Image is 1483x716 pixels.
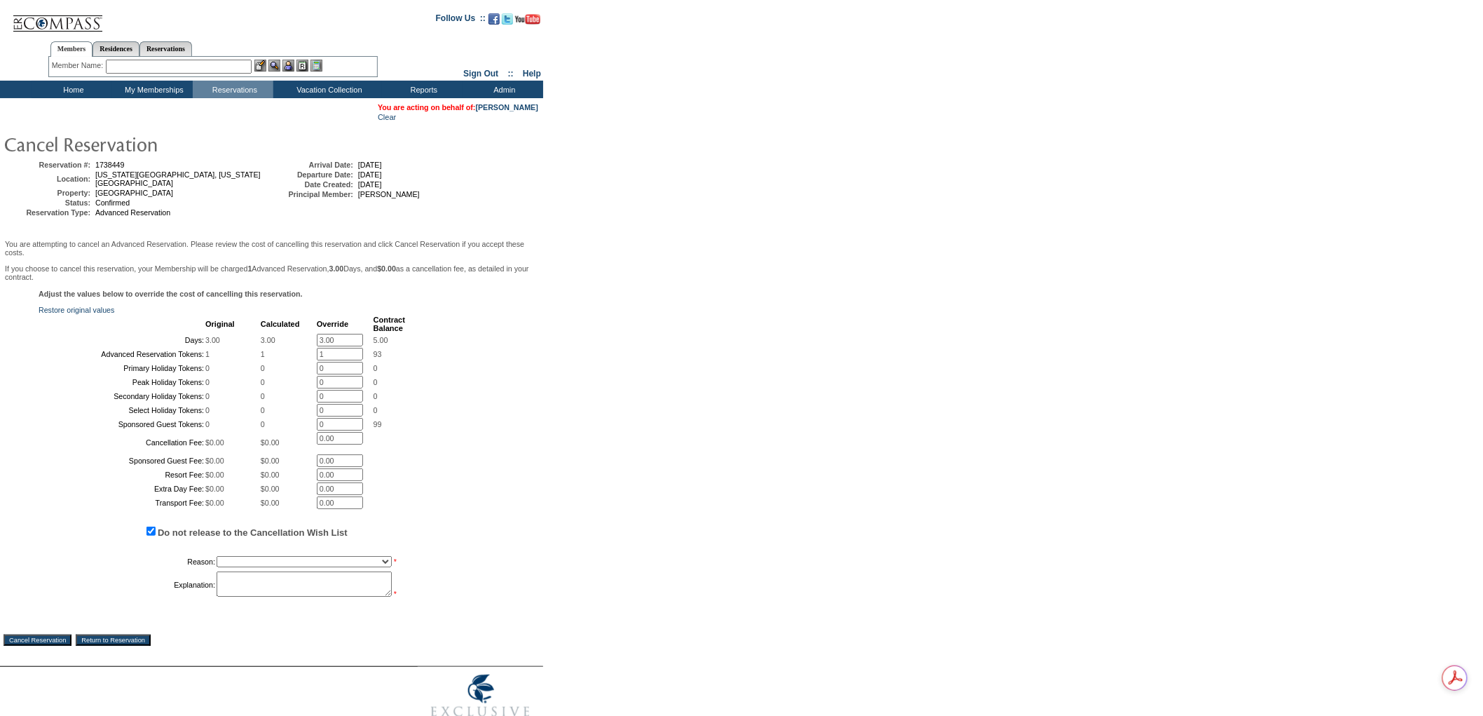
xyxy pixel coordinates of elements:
[40,390,204,403] td: Secondary Holiday Tokens:
[95,198,130,207] span: Confirmed
[5,240,538,257] p: You are attempting to cancel an Advanced Reservation. Please review the cost of cancelling this r...
[205,350,210,358] span: 1
[317,320,348,328] b: Override
[374,316,405,332] b: Contract Balance
[374,406,378,414] span: 0
[261,378,265,386] span: 0
[6,189,90,197] td: Property:
[476,103,538,112] a: [PERSON_NAME]
[6,208,90,217] td: Reservation Type:
[261,406,265,414] span: 0
[205,320,235,328] b: Original
[374,378,378,386] span: 0
[269,190,353,198] td: Principal Member:
[374,350,382,358] span: 93
[248,264,252,273] b: 1
[254,60,266,72] img: b_edit.gif
[205,499,224,507] span: $0.00
[515,18,540,26] a: Subscribe to our YouTube Channel
[40,553,215,570] td: Reason:
[40,497,204,509] td: Transport Fee:
[377,264,396,273] b: $0.00
[502,13,513,25] img: Follow us on Twitter
[40,334,204,346] td: Days:
[374,420,382,428] span: 99
[269,170,353,179] td: Departure Date:
[40,572,215,598] td: Explanation:
[205,438,224,447] span: $0.00
[358,190,420,198] span: [PERSON_NAME]
[40,362,204,374] td: Primary Holiday Tokens:
[261,336,275,344] span: 3.00
[358,180,382,189] span: [DATE]
[40,404,204,417] td: Select Holiday Tokens:
[261,499,280,507] span: $0.00
[4,130,284,158] img: pgTtlCancelRes.gif
[269,180,353,189] td: Date Created:
[40,482,204,495] td: Extra Day Fee:
[205,364,210,372] span: 0
[205,336,220,344] span: 3.00
[488,18,500,26] a: Become our fan on Facebook
[358,170,382,179] span: [DATE]
[463,81,543,98] td: Admin
[4,635,71,646] input: Cancel Reservation
[193,81,273,98] td: Reservations
[358,161,382,169] span: [DATE]
[261,350,265,358] span: 1
[508,69,514,79] span: ::
[261,392,265,400] span: 0
[76,635,151,646] input: Return to Reservation
[261,457,280,465] span: $0.00
[205,457,224,465] span: $0.00
[488,13,500,25] img: Become our fan on Facebook
[268,60,280,72] img: View
[95,189,173,197] span: [GEOGRAPHIC_DATA]
[269,161,353,169] td: Arrival Date:
[139,41,192,56] a: Reservations
[374,336,388,344] span: 5.00
[39,306,114,314] a: Restore original values
[261,485,280,493] span: $0.00
[40,376,204,389] td: Peak Holiday Tokens:
[158,527,348,538] label: Do not release to the Cancellation Wish List
[6,161,90,169] td: Reservation #:
[52,60,106,72] div: Member Name:
[374,392,378,400] span: 0
[378,103,538,112] span: You are acting on behalf of:
[273,81,382,98] td: Vacation Collection
[205,485,224,493] span: $0.00
[6,198,90,207] td: Status:
[382,81,463,98] td: Reports
[12,4,103,32] img: Compass Home
[261,420,265,428] span: 0
[40,432,204,453] td: Cancellation Fee:
[296,60,308,72] img: Reservations
[436,12,486,29] td: Follow Us ::
[40,454,204,467] td: Sponsored Guest Fee:
[6,170,90,187] td: Location:
[205,471,224,479] span: $0.00
[282,60,294,72] img: Impersonate
[95,161,125,169] span: 1738449
[50,41,93,57] a: Members
[463,69,498,79] a: Sign Out
[40,468,204,481] td: Resort Fee:
[261,471,280,479] span: $0.00
[40,348,204,360] td: Advanced Reservation Tokens:
[112,81,193,98] td: My Memberships
[329,264,344,273] b: 3.00
[261,320,300,328] b: Calculated
[205,392,210,400] span: 0
[5,264,538,281] p: If you choose to cancel this reservation, your Membership will be charged Advanced Reservation, D...
[515,14,540,25] img: Subscribe to our YouTube Channel
[205,420,210,428] span: 0
[374,364,378,372] span: 0
[93,41,139,56] a: Residences
[32,81,112,98] td: Home
[523,69,541,79] a: Help
[39,290,303,298] b: Adjust the values below to override the cost of cancelling this reservation.
[205,406,210,414] span: 0
[205,378,210,386] span: 0
[261,364,265,372] span: 0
